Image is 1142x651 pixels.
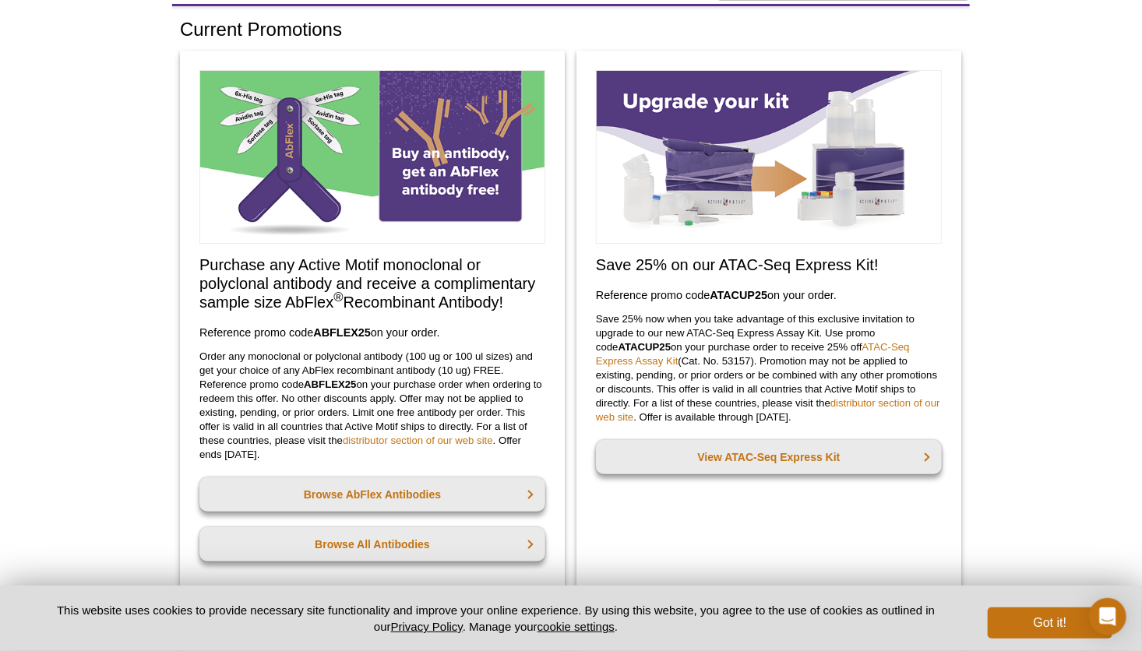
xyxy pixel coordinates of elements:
[391,620,463,633] a: Privacy Policy
[199,477,545,512] a: Browse AbFlex Antibodies
[343,435,493,446] a: distributor section of our web site
[199,255,545,311] h2: Purchase any Active Motif monoclonal or polyclonal antibody and receive a complimentary sample si...
[596,286,942,304] h3: Reference promo code on your order.
[199,350,545,462] p: Order any monoclonal or polyclonal antibody (100 ug or 100 ul sizes) and get your choice of any A...
[199,70,545,244] img: Free Sample Size AbFlex Antibody
[333,290,343,305] sup: ®
[596,255,942,274] h2: Save 25% on our ATAC-Seq Express Kit!
[199,527,545,561] a: Browse All Antibodies
[710,289,767,301] strong: ATACUP25
[199,323,545,342] h3: Reference promo code on your order.
[180,19,962,42] h1: Current Promotions
[30,602,962,635] p: This website uses cookies to provide necessary site functionality and improve your online experie...
[619,341,671,353] strong: ATACUP25
[313,326,371,339] strong: ABFLEX25
[596,312,942,424] p: Save 25% now when you take advantage of this exclusive invitation to upgrade to our new ATAC-Seq ...
[596,440,942,474] a: View ATAC-Seq Express Kit
[304,378,356,390] strong: ABFLEX25
[538,620,615,633] button: cookie settings
[988,607,1112,639] button: Got it!
[596,70,942,244] img: Save on ATAC-Seq Express Assay Kit
[1089,598,1126,635] div: Open Intercom Messenger
[596,397,940,423] a: distributor section of our web site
